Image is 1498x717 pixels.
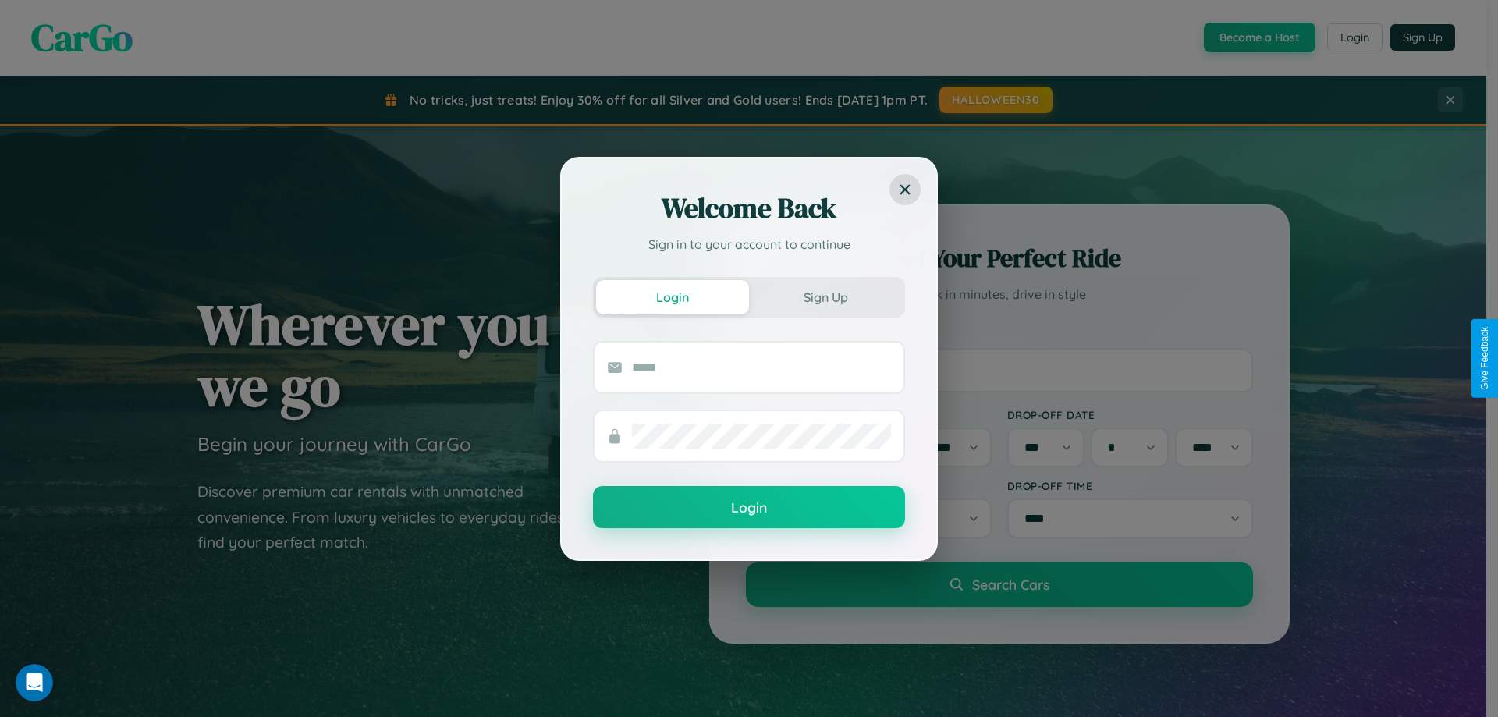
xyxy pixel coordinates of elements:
[596,280,749,314] button: Login
[593,486,905,528] button: Login
[16,664,53,701] iframe: Intercom live chat
[593,235,905,254] p: Sign in to your account to continue
[1479,327,1490,390] div: Give Feedback
[749,280,902,314] button: Sign Up
[593,190,905,227] h2: Welcome Back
